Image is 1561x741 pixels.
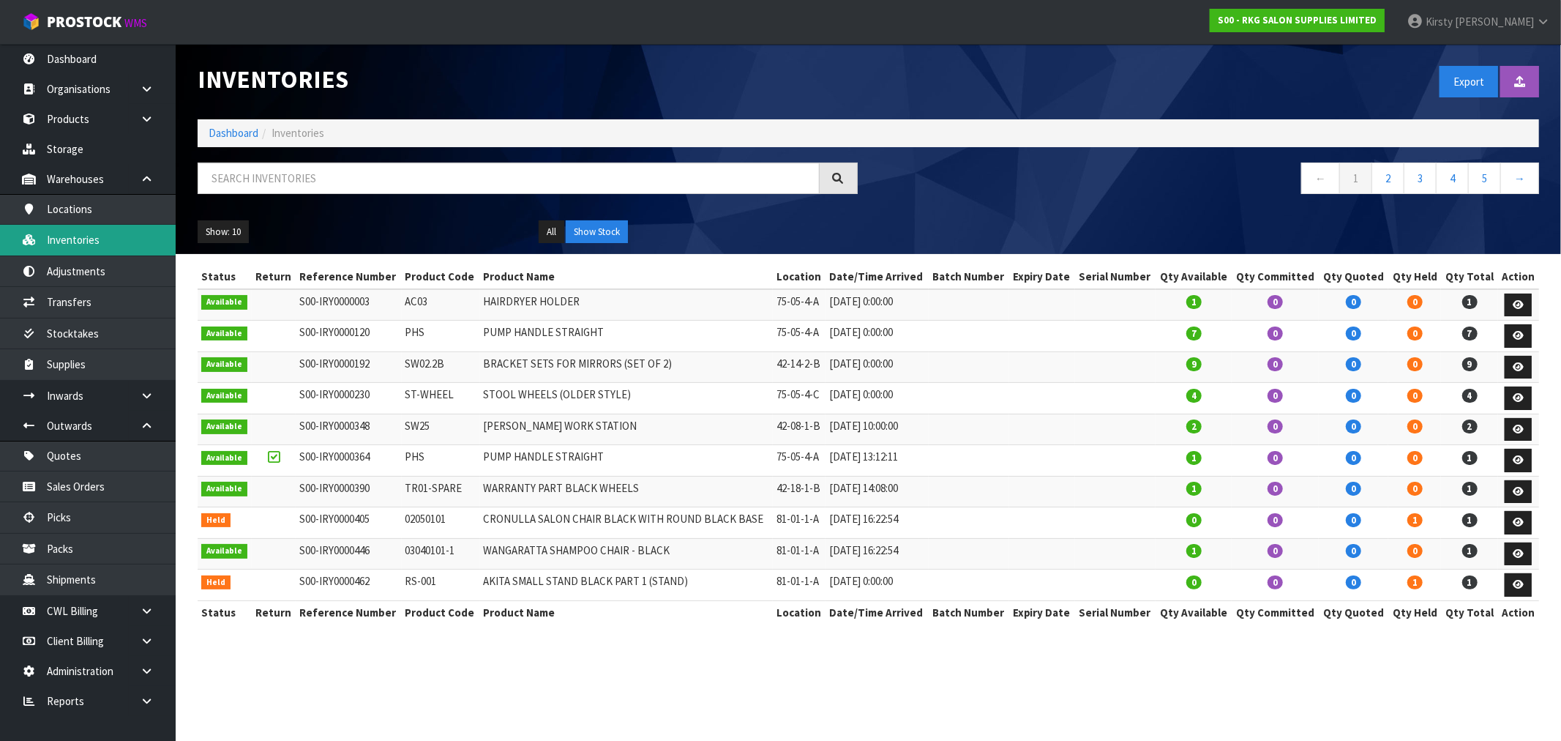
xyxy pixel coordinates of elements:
[566,220,628,244] button: Show Stock
[1186,513,1202,527] span: 0
[1186,482,1202,496] span: 1
[1371,163,1404,194] a: 2
[1339,163,1372,194] a: 1
[1436,163,1469,194] a: 4
[1009,265,1076,288] th: Expiry Date
[402,600,480,624] th: Product Code
[1407,357,1423,371] span: 0
[480,414,773,445] td: [PERSON_NAME] WORK STATION
[1075,265,1156,288] th: Serial Number
[539,220,564,244] button: All
[1440,66,1498,97] button: Export
[480,445,773,477] td: PUMP HANDLE STRAIGHT
[1346,482,1361,496] span: 0
[1462,544,1478,558] span: 1
[296,289,402,321] td: S00-IRY0000003
[480,476,773,507] td: WARRANTY PART BLACK WHEELS
[1346,295,1361,309] span: 0
[402,414,480,445] td: SW25
[201,420,247,434] span: Available
[1232,265,1319,288] th: Qty Committed
[1346,513,1361,527] span: 0
[826,538,929,570] td: [DATE] 16:22:54
[198,220,249,244] button: Show: 10
[1218,14,1377,26] strong: S00 - RKG SALON SUPPLIES LIMITED
[1500,163,1539,194] a: →
[1268,327,1283,340] span: 0
[296,476,402,507] td: S00-IRY0000390
[826,351,929,383] td: [DATE] 0:00:00
[296,414,402,445] td: S00-IRY0000348
[1186,544,1202,558] span: 1
[929,265,1009,288] th: Batch Number
[1346,389,1361,403] span: 0
[272,126,324,140] span: Inventories
[480,507,773,539] td: CRONULLA SALON CHAIR BLACK WITH ROUND BLACK BASE
[1407,420,1423,433] span: 0
[826,600,929,624] th: Date/Time Arrived
[296,570,402,601] td: S00-IRY0000462
[1301,163,1340,194] a: ←
[1346,327,1361,340] span: 0
[773,321,826,352] td: 75-05-4-A
[826,507,929,539] td: [DATE] 16:22:54
[773,476,826,507] td: 42-18-1-B
[1186,357,1202,371] span: 9
[1407,482,1423,496] span: 0
[826,289,929,321] td: [DATE] 0:00:00
[402,445,480,477] td: PHS
[296,538,402,570] td: S00-IRY0000446
[773,289,826,321] td: 75-05-4-A
[1346,357,1361,371] span: 0
[480,383,773,414] td: STOOL WHEELS (OLDER STYLE)
[1407,389,1423,403] span: 0
[1346,576,1361,589] span: 0
[773,383,826,414] td: 75-05-4-C
[1407,295,1423,309] span: 0
[201,295,247,310] span: Available
[1268,576,1283,589] span: 0
[402,351,480,383] td: SW02.2B
[296,445,402,477] td: S00-IRY0000364
[1346,544,1361,558] span: 0
[1319,265,1388,288] th: Qty Quoted
[402,383,480,414] td: ST-WHEEL
[201,327,247,341] span: Available
[480,289,773,321] td: HAIRDRYER HOLDER
[1388,265,1441,288] th: Qty Held
[826,414,929,445] td: [DATE] 10:00:00
[480,538,773,570] td: WANGARATTA SHAMPOO CHAIR - BLACK
[826,445,929,477] td: [DATE] 13:12:11
[1498,600,1539,624] th: Action
[296,507,402,539] td: S00-IRY0000405
[1462,295,1478,309] span: 1
[1268,357,1283,371] span: 0
[480,570,773,601] td: AKITA SMALL STAND BLACK PART 1 (STAND)
[201,544,247,559] span: Available
[1210,9,1385,32] a: S00 - RKG SALON SUPPLIES LIMITED
[773,600,826,624] th: Location
[198,163,820,194] input: Search inventories
[201,451,247,466] span: Available
[1462,389,1478,403] span: 4
[1462,420,1478,433] span: 2
[201,482,247,496] span: Available
[1462,451,1478,465] span: 1
[1268,451,1283,465] span: 0
[198,66,858,93] h1: Inventories
[22,12,40,31] img: cube-alt.png
[252,600,296,624] th: Return
[1462,482,1478,496] span: 1
[929,600,1009,624] th: Batch Number
[1268,544,1283,558] span: 0
[1186,451,1202,465] span: 1
[1462,357,1478,371] span: 9
[1268,295,1283,309] span: 0
[773,538,826,570] td: 81-01-1-A
[480,265,773,288] th: Product Name
[773,445,826,477] td: 75-05-4-A
[1462,327,1478,340] span: 7
[201,357,247,372] span: Available
[773,351,826,383] td: 42-14-2-B
[1268,420,1283,433] span: 0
